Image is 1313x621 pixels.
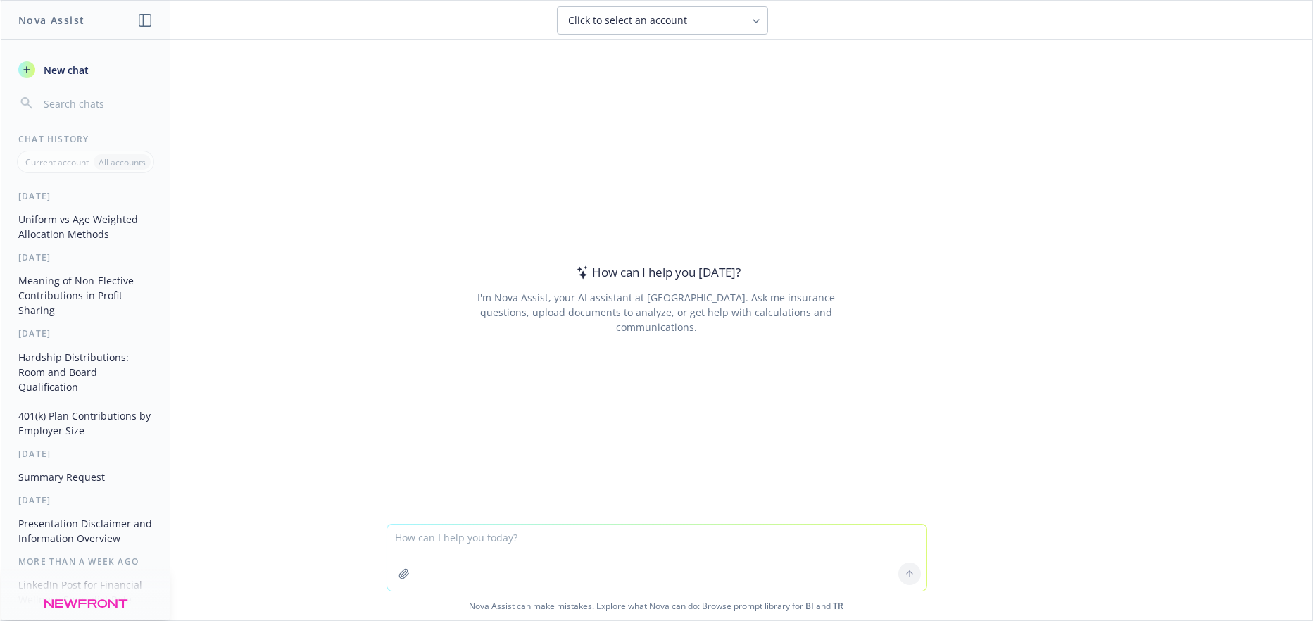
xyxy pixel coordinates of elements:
[18,13,84,27] h1: Nova Assist
[99,156,146,168] p: All accounts
[13,208,158,246] button: Uniform vs Age Weighted Allocation Methods
[41,63,89,77] span: New chat
[6,591,1307,620] span: Nova Assist can make mistakes. Explore what Nova can do: Browse prompt library for and
[25,156,89,168] p: Current account
[806,600,815,612] a: BI
[569,13,688,27] span: Click to select an account
[1,494,170,506] div: [DATE]
[1,448,170,460] div: [DATE]
[1,133,170,145] div: Chat History
[557,6,768,34] button: Click to select an account
[13,269,158,322] button: Meaning of Non-Elective Contributions in Profit Sharing
[41,94,153,113] input: Search chats
[13,346,158,399] button: Hardship Distributions: Room and Board Qualification
[13,404,158,442] button: 401(k) Plan Contributions by Employer Size
[458,290,855,334] div: I'm Nova Assist, your AI assistant at [GEOGRAPHIC_DATA]. Ask me insurance questions, upload docum...
[13,57,158,82] button: New chat
[13,465,158,489] button: Summary Request
[1,251,170,263] div: [DATE]
[572,263,741,282] div: How can I help you [DATE]?
[1,327,170,339] div: [DATE]
[1,556,170,567] div: More than a week ago
[1,190,170,202] div: [DATE]
[834,600,844,612] a: TR
[13,573,158,611] button: LinkedIn Post for Financial Wellness Specialist Role
[13,512,158,550] button: Presentation Disclaimer and Information Overview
